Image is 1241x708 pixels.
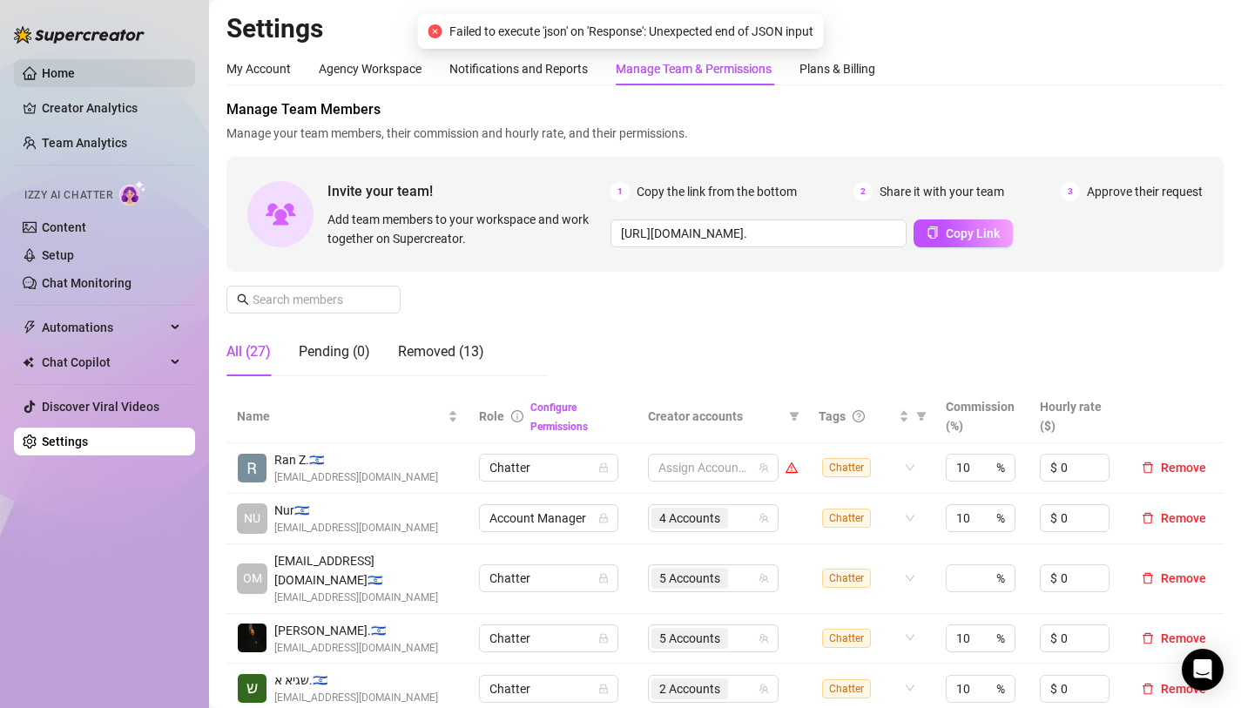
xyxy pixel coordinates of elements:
[914,219,1013,247] button: Copy Link
[853,410,865,422] span: question-circle
[42,348,165,376] span: Chat Copilot
[42,94,181,122] a: Creator Analytics
[244,509,260,528] span: NU
[916,411,927,421] span: filter
[822,569,871,588] span: Chatter
[616,59,772,78] div: Manage Team & Permissions
[1142,632,1154,644] span: delete
[659,509,720,528] span: 4 Accounts
[274,450,438,469] span: Ran Z. 🇮🇱
[927,226,939,239] span: copy
[226,59,291,78] div: My Account
[1161,571,1206,585] span: Remove
[238,454,266,482] img: Ran Zlatkin
[651,508,728,529] span: 4 Accounts
[1161,631,1206,645] span: Remove
[489,455,608,481] span: Chatter
[786,403,803,429] span: filter
[819,407,846,426] span: Tags
[42,276,132,290] a: Chat Monitoring
[274,590,458,606] span: [EMAIL_ADDRESS][DOMAIN_NAME]
[511,410,523,422] span: info-circle
[42,66,75,80] a: Home
[327,180,610,202] span: Invite your team!
[274,640,438,657] span: [EMAIL_ADDRESS][DOMAIN_NAME]
[42,314,165,341] span: Automations
[759,462,769,473] span: team
[23,320,37,334] span: thunderbolt
[319,59,422,78] div: Agency Workspace
[274,551,458,590] span: [EMAIL_ADDRESS][DOMAIN_NAME] 🇮🇱
[648,407,782,426] span: Creator accounts
[822,629,871,648] span: Chatter
[598,513,609,523] span: lock
[1142,462,1154,474] span: delete
[238,624,266,652] img: Chap צ׳אפ
[479,409,504,423] span: Role
[119,180,146,206] img: AI Chatter
[1135,457,1213,478] button: Remove
[530,401,588,433] a: Configure Permissions
[759,573,769,583] span: team
[610,182,630,201] span: 1
[274,501,438,520] span: Nur 🇮🇱
[1142,683,1154,695] span: delete
[42,400,159,414] a: Discover Viral Videos
[1029,390,1124,443] th: Hourly rate ($)
[274,520,438,536] span: [EMAIL_ADDRESS][DOMAIN_NAME]
[274,621,438,640] span: [PERSON_NAME]. 🇮🇱
[659,629,720,648] span: 5 Accounts
[42,220,86,234] a: Content
[226,12,1224,45] h2: Settings
[786,462,798,474] span: warning
[237,293,249,306] span: search
[489,676,608,702] span: Chatter
[42,248,74,262] a: Setup
[489,505,608,531] span: Account Manager
[243,569,262,588] span: OM
[274,690,438,706] span: [EMAIL_ADDRESS][DOMAIN_NAME]
[238,674,266,703] img: שגיא אשר
[822,458,871,477] span: Chatter
[759,684,769,694] span: team
[327,210,604,248] span: Add team members to your workspace and work together on Supercreator.
[946,226,1000,240] span: Copy Link
[799,59,875,78] div: Plans & Billing
[226,390,469,443] th: Name
[299,341,370,362] div: Pending (0)
[880,182,1004,201] span: Share it with your team
[651,678,728,699] span: 2 Accounts
[651,628,728,649] span: 5 Accounts
[1087,182,1203,201] span: Approve their request
[822,679,871,698] span: Chatter
[1061,182,1080,201] span: 3
[449,22,813,41] span: Failed to execute 'json' on 'Response': Unexpected end of JSON input
[1135,568,1213,589] button: Remove
[274,469,438,486] span: [EMAIL_ADDRESS][DOMAIN_NAME]
[428,24,442,38] span: close-circle
[274,671,438,690] span: שגיא א. 🇮🇱
[598,633,609,644] span: lock
[23,356,34,368] img: Chat Copilot
[1142,572,1154,584] span: delete
[1182,649,1224,691] div: Open Intercom Messenger
[42,435,88,448] a: Settings
[226,124,1224,143] span: Manage your team members, their commission and hourly rate, and their permissions.
[1135,628,1213,649] button: Remove
[913,403,930,429] span: filter
[226,341,271,362] div: All (27)
[42,136,127,150] a: Team Analytics
[853,182,873,201] span: 2
[1142,512,1154,524] span: delete
[449,59,588,78] div: Notifications and Reports
[489,565,608,591] span: Chatter
[1135,678,1213,699] button: Remove
[1161,682,1206,696] span: Remove
[789,411,799,421] span: filter
[1161,461,1206,475] span: Remove
[226,99,1224,120] span: Manage Team Members
[1135,508,1213,529] button: Remove
[598,462,609,473] span: lock
[759,633,769,644] span: team
[14,26,145,44] img: logo-BBDzfeDw.svg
